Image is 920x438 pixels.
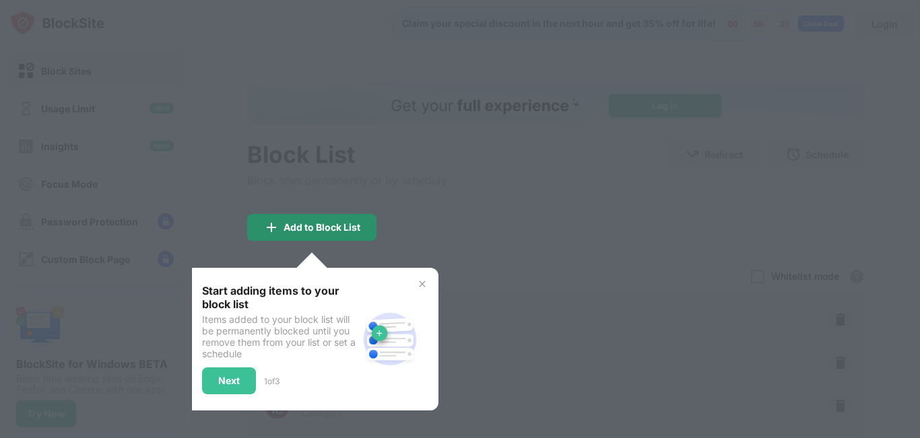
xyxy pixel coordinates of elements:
[284,222,360,233] div: Add to Block List
[202,314,358,359] div: Items added to your block list will be permanently blocked until you remove them from your list o...
[264,376,280,386] div: 1 of 3
[202,284,358,311] div: Start adding items to your block list
[358,307,422,371] img: block-site.svg
[417,279,428,289] img: x-button.svg
[218,375,240,386] div: Next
